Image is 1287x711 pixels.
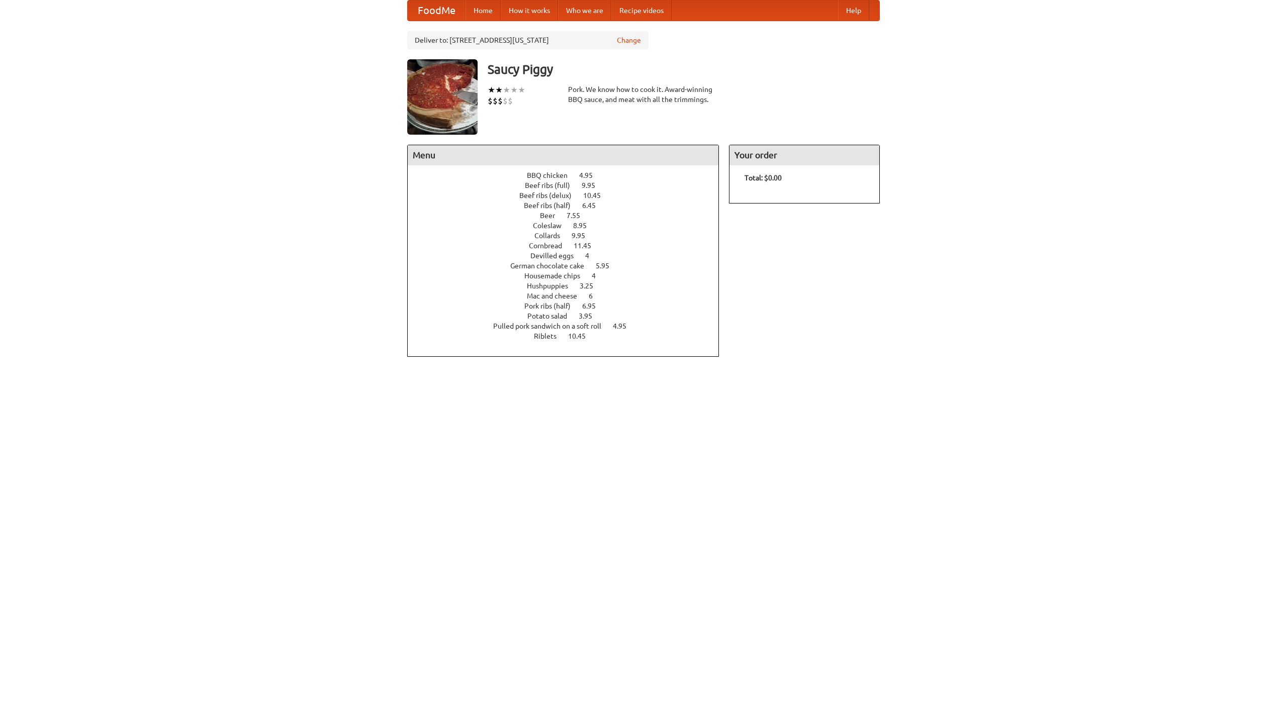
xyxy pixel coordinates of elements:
span: Beef ribs (full) [525,181,580,189]
a: FoodMe [408,1,466,21]
a: Hushpuppies 3.25 [527,282,612,290]
a: Potato salad 3.95 [527,312,611,320]
span: Cornbread [529,242,572,250]
span: Beer [540,212,565,220]
span: Potato salad [527,312,577,320]
a: Cornbread 11.45 [529,242,610,250]
span: 4 [592,272,606,280]
span: Pork ribs (half) [524,302,581,310]
span: German chocolate cake [510,262,594,270]
span: Collards [534,232,570,240]
a: BBQ chicken 4.95 [527,171,611,179]
span: 3.25 [580,282,603,290]
span: 4.95 [579,171,603,179]
span: 3.95 [579,312,602,320]
span: 7.55 [567,212,590,220]
a: Coleslaw 8.95 [533,222,605,230]
span: Beef ribs (half) [524,201,581,210]
a: Riblets 10.45 [534,332,604,340]
span: BBQ chicken [527,171,578,179]
span: Pulled pork sandwich on a soft roll [493,322,611,330]
a: Beef ribs (full) 9.95 [525,181,614,189]
a: Pulled pork sandwich on a soft roll 4.95 [493,322,645,330]
span: 4 [585,252,599,260]
li: $ [493,95,498,107]
a: Help [838,1,869,21]
span: 6 [589,292,603,300]
a: Who we are [558,1,611,21]
a: Collards 9.95 [534,232,604,240]
span: 6.45 [582,201,606,210]
li: ★ [503,84,510,95]
span: Riblets [534,332,567,340]
span: Devilled eggs [530,252,584,260]
span: 8.95 [573,222,597,230]
a: Beef ribs (delux) 10.45 [519,191,619,199]
div: Pork. We know how to cook it. Award-winning BBQ sauce, and meat with all the trimmings. [568,84,719,105]
span: 9.95 [582,181,605,189]
h4: Your order [729,145,879,165]
div: Deliver to: [STREET_ADDRESS][US_STATE] [407,31,649,49]
span: Coleslaw [533,222,572,230]
span: 10.45 [583,191,611,199]
a: Recipe videos [611,1,672,21]
a: Beef ribs (half) 6.45 [524,201,614,210]
span: 9.95 [572,232,595,240]
a: Devilled eggs 4 [530,252,608,260]
img: angular.jpg [407,59,478,135]
a: Mac and cheese 6 [527,292,611,300]
a: Home [466,1,501,21]
a: Pork ribs (half) 6.95 [524,302,614,310]
span: 5.95 [596,262,619,270]
a: Housemade chips 4 [524,272,614,280]
a: Change [617,35,641,45]
span: 10.45 [568,332,596,340]
span: 6.95 [582,302,606,310]
li: $ [503,95,508,107]
b: Total: $0.00 [745,174,782,182]
li: ★ [510,84,518,95]
span: Mac and cheese [527,292,587,300]
span: 11.45 [574,242,601,250]
li: $ [508,95,513,107]
h4: Menu [408,145,718,165]
li: ★ [518,84,525,95]
li: ★ [488,84,495,95]
li: $ [488,95,493,107]
span: Beef ribs (delux) [519,191,582,199]
a: How it works [501,1,558,21]
li: ★ [495,84,503,95]
span: Housemade chips [524,272,590,280]
span: Hushpuppies [527,282,578,290]
h3: Saucy Piggy [488,59,880,79]
span: 4.95 [613,322,636,330]
a: German chocolate cake 5.95 [510,262,628,270]
li: $ [498,95,503,107]
a: Beer 7.55 [540,212,599,220]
